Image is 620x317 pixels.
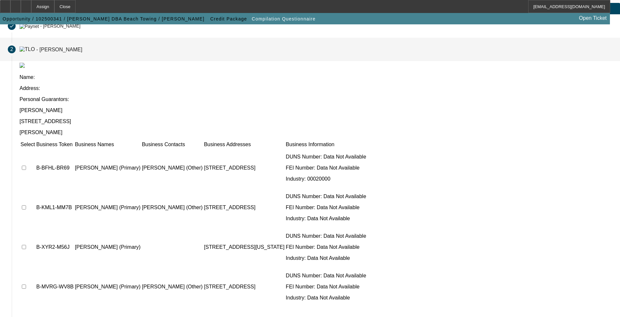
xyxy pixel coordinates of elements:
[286,255,366,261] p: Industry: Data Not Available
[75,165,141,171] p: [PERSON_NAME] (Primary)
[285,141,366,148] td: Business Information
[210,16,247,21] span: Credit Package
[142,205,203,210] p: [PERSON_NAME] (Other)
[286,165,366,171] p: FEI Number: Data Not Available
[204,165,284,171] p: [STREET_ADDRESS]
[286,216,366,222] p: Industry: Data Not Available
[209,13,249,25] button: Credit Package
[204,284,284,290] p: [STREET_ADDRESS]
[10,46,13,52] span: 2
[3,16,204,21] span: Opportunity / 102500341 / [PERSON_NAME] DBA Beach Towing / [PERSON_NAME]
[20,74,612,80] p: Name:
[286,295,366,301] p: Industry: Data Not Available
[20,119,612,124] p: [STREET_ADDRESS]
[20,85,612,91] p: Address:
[286,205,366,210] p: FEI Number: Data Not Available
[36,46,82,52] div: - [PERSON_NAME]
[20,108,612,113] p: [PERSON_NAME]
[36,141,74,148] td: Business Token
[286,244,366,250] p: FEI Number: Data Not Available
[204,205,284,210] p: [STREET_ADDRESS]
[75,205,141,210] p: [PERSON_NAME] (Primary)
[204,244,284,250] p: [STREET_ADDRESS][US_STATE]
[20,46,35,52] img: TLO
[286,233,366,239] p: DUNS Number: Data Not Available
[142,165,203,171] p: [PERSON_NAME] (Other)
[75,244,141,250] p: [PERSON_NAME] (Primary)
[204,141,285,148] td: Business Addresses
[75,284,141,290] p: [PERSON_NAME] (Primary)
[286,273,366,279] p: DUNS Number: Data Not Available
[252,16,316,21] span: Compilation Questionnaire
[75,141,141,148] td: Business Names
[20,96,612,102] p: Personal Guarantors:
[576,13,609,24] a: Open Ticket
[250,13,317,25] button: Compilation Questionnaire
[36,228,74,267] td: B-XYR2-M56J
[286,176,366,182] p: Industry: 00020000
[286,154,366,160] p: DUNS Number: Data Not Available
[36,148,74,187] td: B-BFHL-BR69
[36,188,74,227] td: B-KML1-MM7B
[20,130,612,135] p: [PERSON_NAME]
[286,284,366,290] p: FEI Number: Data Not Available
[142,141,203,148] td: Business Contacts
[20,141,35,148] td: Select
[20,63,25,68] img: tlo.png
[36,267,74,306] td: B-MVRG-WV8B
[286,194,366,199] p: DUNS Number: Data Not Available
[142,284,203,290] p: [PERSON_NAME] (Other)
